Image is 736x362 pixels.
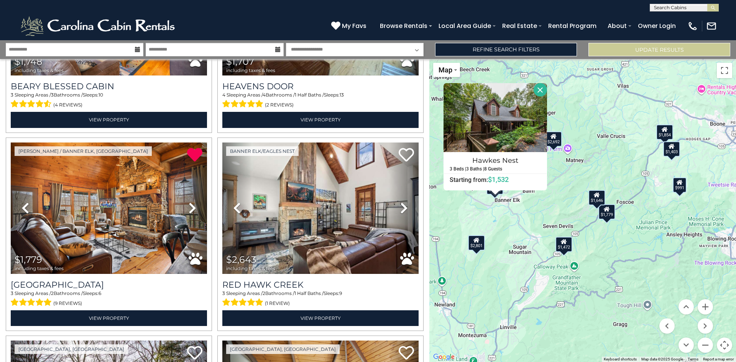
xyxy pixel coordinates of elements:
a: View Property [11,310,207,326]
button: Move up [678,299,694,314]
a: Open this area in Google Maps (opens a new window) [431,352,457,362]
a: [GEOGRAPHIC_DATA] [11,280,207,290]
div: $1,779 [598,204,615,219]
span: 1 Half Baths / [294,290,324,296]
span: (9 reviews) [53,298,82,308]
span: 4 [263,92,266,98]
span: 3 [11,290,13,296]
button: Change map style [433,63,460,77]
h5: 3 Beds | [450,167,466,172]
span: $1,748 [15,56,42,67]
a: Refine Search Filters [435,43,577,56]
button: Move down [678,337,694,353]
a: Browse Rentals [376,19,431,33]
a: View Property [222,112,419,128]
span: (2 reviews) [265,100,294,110]
a: Add to favorites [399,345,414,362]
img: Google [431,352,457,362]
div: Sleeping Areas / Bathrooms / Sleeps: [222,290,419,308]
a: Remove from favorites [187,147,202,164]
a: View Property [222,310,419,326]
a: Red Hawk Creek [222,280,419,290]
span: 2 [263,290,265,296]
img: thumbnail_166165595.jpeg [222,143,419,274]
a: Heavens Door [222,81,419,92]
img: mail-regular-white.png [706,21,717,31]
span: 2 [51,290,54,296]
img: White-1-2.png [19,15,178,38]
a: Local Area Guide [435,19,495,33]
a: [GEOGRAPHIC_DATA], [GEOGRAPHIC_DATA] [226,344,340,354]
div: Sleeping Areas / Bathrooms / Sleeps: [11,92,207,110]
button: Map camera controls [717,337,732,353]
span: 13 [340,92,344,98]
span: (4 reviews) [53,100,82,110]
span: 6 [99,290,101,296]
h3: Boulder Lodge [11,280,207,290]
button: Update Results [588,43,730,56]
a: Real Estate [498,19,541,33]
button: Move right [698,318,713,334]
div: $1,646 [588,190,605,205]
img: Hawkes Nest [444,83,547,152]
button: Zoom in [698,299,713,314]
span: 10 [99,92,103,98]
a: Terms [688,357,698,361]
span: Map [439,66,452,74]
span: 3 [11,92,13,98]
div: Sleeping Areas / Bathrooms / Sleeps: [11,290,207,308]
a: About [604,19,631,33]
div: $1,472 [555,237,572,252]
a: Banner Elk/Eagles Nest [226,146,299,156]
a: [GEOGRAPHIC_DATA], [GEOGRAPHIC_DATA] [15,344,128,354]
a: Owner Login [634,19,680,33]
span: 1 Half Baths / [295,92,324,98]
span: $1,532 [488,175,509,183]
div: $2,801 [468,235,485,251]
span: (1 review) [265,298,290,308]
span: 4 [222,92,225,98]
h6: Starting from: [444,176,547,183]
span: 9 [339,290,342,296]
a: Add to favorites [187,345,202,362]
span: My Favs [342,21,366,31]
a: Add to favorites [399,147,414,164]
span: 3 [51,92,54,98]
a: [PERSON_NAME] / Banner Elk, [GEOGRAPHIC_DATA] [15,146,152,156]
img: phone-regular-white.png [687,21,698,31]
div: $2,692 [545,131,562,147]
button: Move left [659,318,675,334]
span: including taxes & fees [15,68,64,73]
a: Hawkes Nest 3 Beds | 3 Baths | 8 Guests Starting from:$1,532 [444,152,547,184]
a: Rental Program [544,19,600,33]
a: Report a map error [703,357,734,361]
button: Toggle fullscreen view [717,63,732,78]
span: Map data ©2025 Google [641,357,683,361]
div: Sleeping Areas / Bathrooms / Sleeps: [222,92,419,110]
h4: Hawkes Nest [444,154,547,167]
h5: 8 Guests [484,167,502,172]
button: Keyboard shortcuts [604,357,637,362]
a: Beary Blessed Cabin [11,81,207,92]
img: thumbnail_164191591.jpeg [11,143,207,274]
span: including taxes & fees [226,68,275,73]
span: $2,643 [226,254,256,265]
span: $1,707 [226,56,254,67]
button: Close [534,83,547,97]
span: including taxes & fees [15,266,64,271]
div: $991 [673,177,687,193]
span: 3 [222,290,225,296]
h5: 3 Baths | [466,167,484,172]
button: Zoom out [698,337,713,353]
span: including taxes & fees [226,266,275,271]
div: $1,854 [656,124,673,139]
span: $1,779 [15,254,42,265]
a: My Favs [331,21,368,31]
a: View Property [11,112,207,128]
div: $1,403 [663,141,680,157]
